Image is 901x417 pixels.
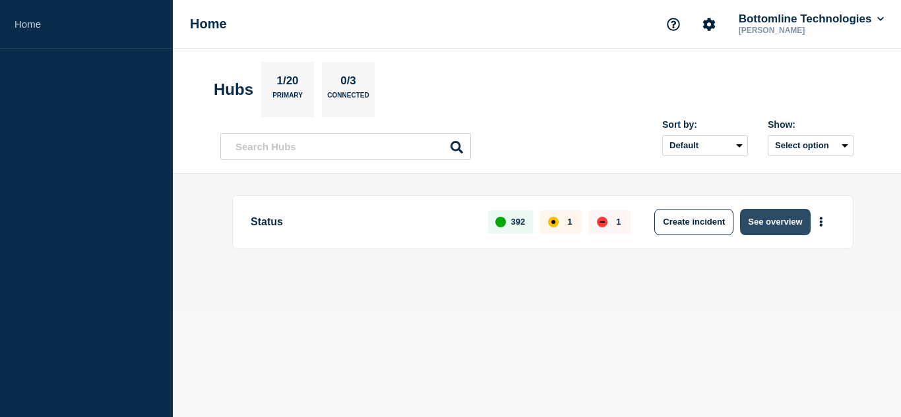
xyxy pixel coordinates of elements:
[768,119,854,130] div: Show:
[662,135,748,156] select: Sort by
[736,26,873,35] p: [PERSON_NAME]
[272,92,303,105] p: Primary
[327,92,369,105] p: Connected
[567,217,572,227] p: 1
[736,13,886,26] button: Bottomline Technologies
[251,209,473,235] p: Status
[616,217,621,227] p: 1
[548,217,559,227] div: affected
[740,209,810,235] button: See overview
[662,119,748,130] div: Sort by:
[495,217,506,227] div: up
[660,11,687,38] button: Support
[813,209,830,234] button: More actions
[190,16,227,32] h1: Home
[220,133,471,160] input: Search Hubs
[272,74,303,92] p: 1/20
[336,74,361,92] p: 0/3
[768,135,854,156] button: Select option
[214,80,253,99] h2: Hubs
[654,209,733,235] button: Create incident
[597,217,607,227] div: down
[695,11,723,38] button: Account settings
[511,217,526,227] p: 392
